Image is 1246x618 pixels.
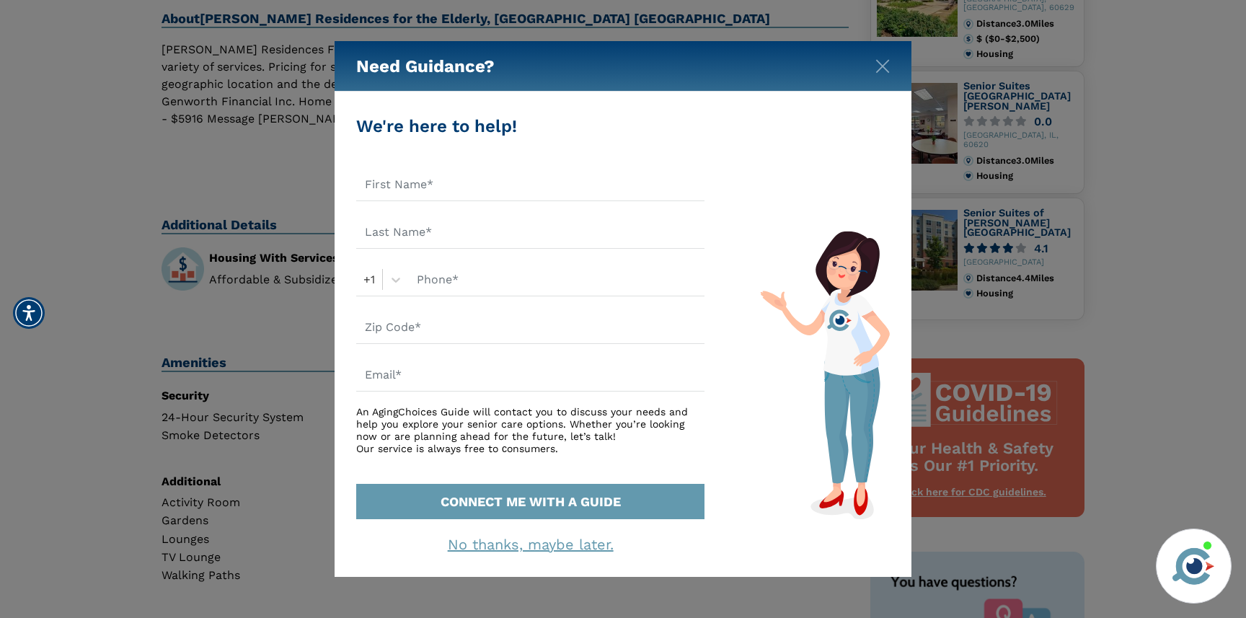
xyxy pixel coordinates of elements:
input: Phone* [408,263,704,296]
button: CONNECT ME WITH A GUIDE [356,484,704,519]
div: An AgingChoices Guide will contact you to discuss your needs and help you explore your senior car... [356,406,704,454]
div: Accessibility Menu [13,297,45,329]
img: match-guide-form.svg [760,231,890,519]
input: Last Name* [356,216,704,249]
div: We're here to help! [356,113,704,139]
input: Email* [356,358,704,392]
button: Close [875,56,890,71]
input: Zip Code* [356,311,704,344]
img: avatar [1169,542,1218,591]
h5: Need Guidance? [356,41,495,92]
img: modal-close.svg [875,59,890,74]
a: No thanks, maybe later. [448,536,614,553]
iframe: iframe [960,323,1232,520]
input: First Name* [356,168,704,201]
